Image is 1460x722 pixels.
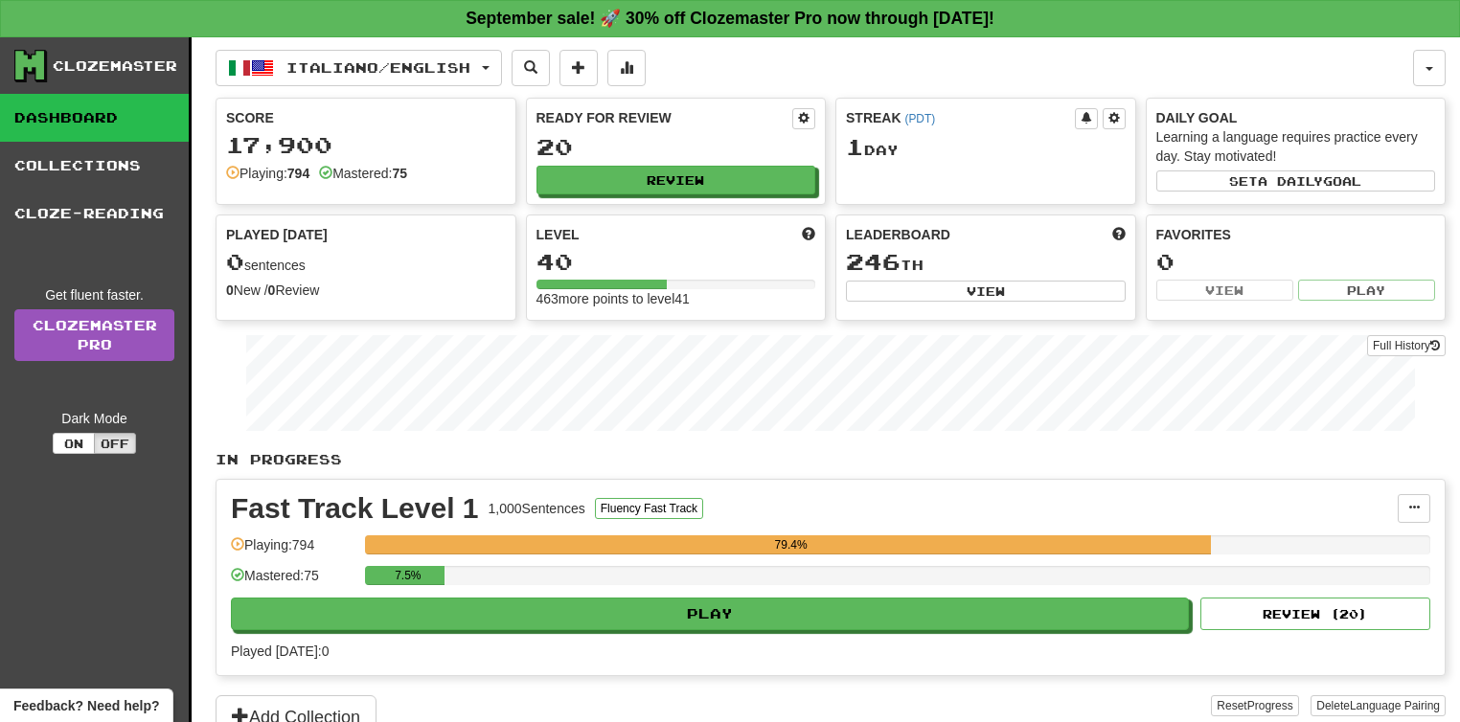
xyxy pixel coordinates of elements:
[846,133,864,160] span: 1
[536,225,580,244] span: Level
[1156,280,1293,301] button: View
[231,643,329,659] span: Played [DATE]: 0
[595,498,703,519] button: Fluency Fast Track
[846,250,1126,275] div: th
[1156,250,1436,274] div: 0
[802,225,815,244] span: Score more points to level up
[226,281,506,300] div: New / Review
[392,166,407,181] strong: 75
[226,133,506,157] div: 17,900
[846,108,1075,127] div: Streak
[466,9,994,28] strong: September sale! 🚀 30% off Clozemaster Pro now through [DATE]!
[13,696,159,715] span: Open feedback widget
[371,566,445,585] div: 7.5%
[1200,598,1430,630] button: Review (20)
[846,248,901,275] span: 246
[489,499,585,518] div: 1,000 Sentences
[14,409,174,428] div: Dark Mode
[319,164,407,183] div: Mastered:
[1298,280,1435,301] button: Play
[287,166,309,181] strong: 794
[286,59,470,76] span: Italiano / English
[1156,108,1436,127] div: Daily Goal
[1211,695,1298,716] button: ResetProgress
[536,289,816,308] div: 463 more points to level 41
[1112,225,1126,244] span: This week in points, UTC
[559,50,598,86] button: Add sentence to collection
[226,250,506,275] div: sentences
[216,50,502,86] button: Italiano/English
[904,112,935,125] a: (PDT)
[53,433,95,454] button: On
[14,285,174,305] div: Get fluent faster.
[1367,335,1446,356] button: Full History
[536,166,816,194] button: Review
[216,450,1446,469] p: In Progress
[94,433,136,454] button: Off
[231,566,355,598] div: Mastered: 75
[268,282,276,298] strong: 0
[1156,127,1436,166] div: Learning a language requires practice every day. Stay motivated!
[536,250,816,274] div: 40
[1350,699,1440,712] span: Language Pairing
[1258,174,1323,188] span: a daily
[53,56,177,76] div: Clozemaster
[371,535,1211,554] div: 79.4%
[231,535,355,567] div: Playing: 794
[607,50,646,86] button: More stats
[231,494,479,523] div: Fast Track Level 1
[536,108,793,127] div: Ready for Review
[846,225,950,244] span: Leaderboard
[226,225,328,244] span: Played [DATE]
[512,50,550,86] button: Search sentences
[1311,695,1446,716] button: DeleteLanguage Pairing
[226,164,309,183] div: Playing:
[14,309,174,361] a: ClozemasterPro
[226,108,506,127] div: Score
[226,282,234,298] strong: 0
[231,598,1189,630] button: Play
[846,135,1126,160] div: Day
[1247,699,1293,712] span: Progress
[536,135,816,159] div: 20
[226,248,244,275] span: 0
[1156,170,1436,192] button: Seta dailygoal
[846,281,1126,302] button: View
[1156,225,1436,244] div: Favorites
